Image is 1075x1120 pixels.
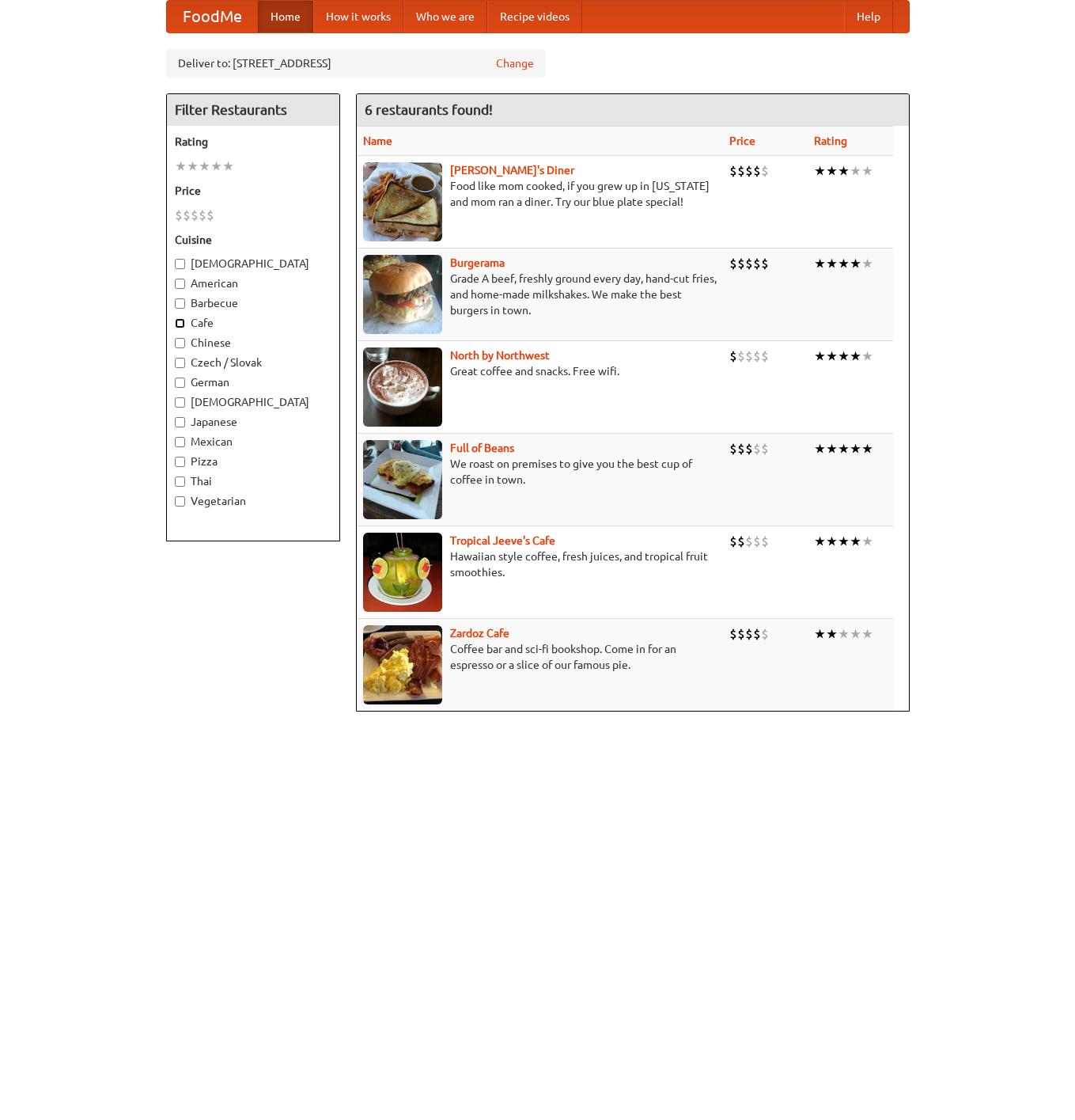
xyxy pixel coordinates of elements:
[175,457,185,467] input: Pizza
[175,315,331,331] label: Cafe
[365,102,493,117] ng-pluralize: 6 restaurants found!
[187,158,199,175] li: ★
[729,255,737,272] li: $
[753,162,761,180] li: $
[850,347,861,365] li: ★
[199,158,210,175] li: ★
[363,178,717,210] p: Food like mom cooked, if you grew up in [US_STATE] and mom ran a diner. Try our blue plate special!
[363,533,442,612] img: jeeves.jpg
[861,162,873,180] li: ★
[737,440,745,457] li: $
[850,162,861,180] li: ★
[745,533,753,550] li: $
[861,255,873,272] li: ★
[175,476,185,487] input: Thai
[363,440,442,519] img: beans.jpg
[737,255,745,272] li: $
[838,440,850,457] li: ★
[258,1,313,32] a: Home
[761,255,769,272] li: $
[850,625,861,643] li: ★
[175,493,331,509] label: Vegetarian
[175,279,185,289] input: American
[753,440,761,457] li: $
[838,625,850,643] li: ★
[814,255,826,272] li: ★
[363,347,442,427] img: north.jpg
[175,417,185,427] input: Japanese
[363,162,442,241] img: sallys.jpg
[487,1,582,32] a: Recipe videos
[838,162,850,180] li: ★
[175,437,185,447] input: Mexican
[761,625,769,643] li: $
[450,256,505,269] a: Burgerama
[753,533,761,550] li: $
[826,625,838,643] li: ★
[745,625,753,643] li: $
[183,207,191,224] li: $
[175,298,185,309] input: Barbecue
[313,1,403,32] a: How it works
[363,255,442,334] img: burgerama.jpg
[838,255,850,272] li: ★
[838,533,850,550] li: ★
[175,355,331,370] label: Czech / Slovak
[729,533,737,550] li: $
[729,135,755,147] a: Price
[826,347,838,365] li: ★
[199,207,206,224] li: $
[814,440,826,457] li: ★
[737,162,745,180] li: $
[826,255,838,272] li: ★
[745,255,753,272] li: $
[450,349,550,362] a: North by Northwest
[175,158,187,175] li: ★
[175,338,185,348] input: Chinese
[175,275,331,291] label: American
[729,347,737,365] li: $
[175,207,183,224] li: $
[861,533,873,550] li: ★
[363,363,717,379] p: Great coffee and snacks. Free wifi.
[814,347,826,365] li: ★
[175,259,185,269] input: [DEMOGRAPHIC_DATA]
[167,94,339,126] h4: Filter Restaurants
[737,625,745,643] li: $
[729,440,737,457] li: $
[450,627,509,640] a: Zardoz Cafe
[761,440,769,457] li: $
[403,1,487,32] a: Who we are
[745,162,753,180] li: $
[861,440,873,457] li: ★
[450,534,555,547] b: Tropical Jeeve's Cafe
[850,533,861,550] li: ★
[753,255,761,272] li: $
[496,55,534,71] a: Change
[363,641,717,673] p: Coffee bar and sci-fi bookshop. Come in for an espresso or a slice of our famous pie.
[761,162,769,180] li: $
[210,158,222,175] li: ★
[745,440,753,457] li: $
[363,271,717,318] p: Grade A beef, freshly ground every day, hand-cut fries, and home-made milkshakes. We make the bes...
[753,347,761,365] li: $
[175,183,331,199] h5: Price
[450,442,514,454] a: Full of Beans
[838,347,850,365] li: ★
[363,625,442,704] img: zardoz.jpg
[175,335,331,351] label: Chinese
[861,347,873,365] li: ★
[850,255,861,272] li: ★
[729,162,737,180] li: $
[206,207,214,224] li: $
[450,164,574,177] a: [PERSON_NAME]'s Diner
[222,158,234,175] li: ★
[166,49,546,78] div: Deliver to: [STREET_ADDRESS]
[753,625,761,643] li: $
[191,207,199,224] li: $
[167,1,258,32] a: FoodMe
